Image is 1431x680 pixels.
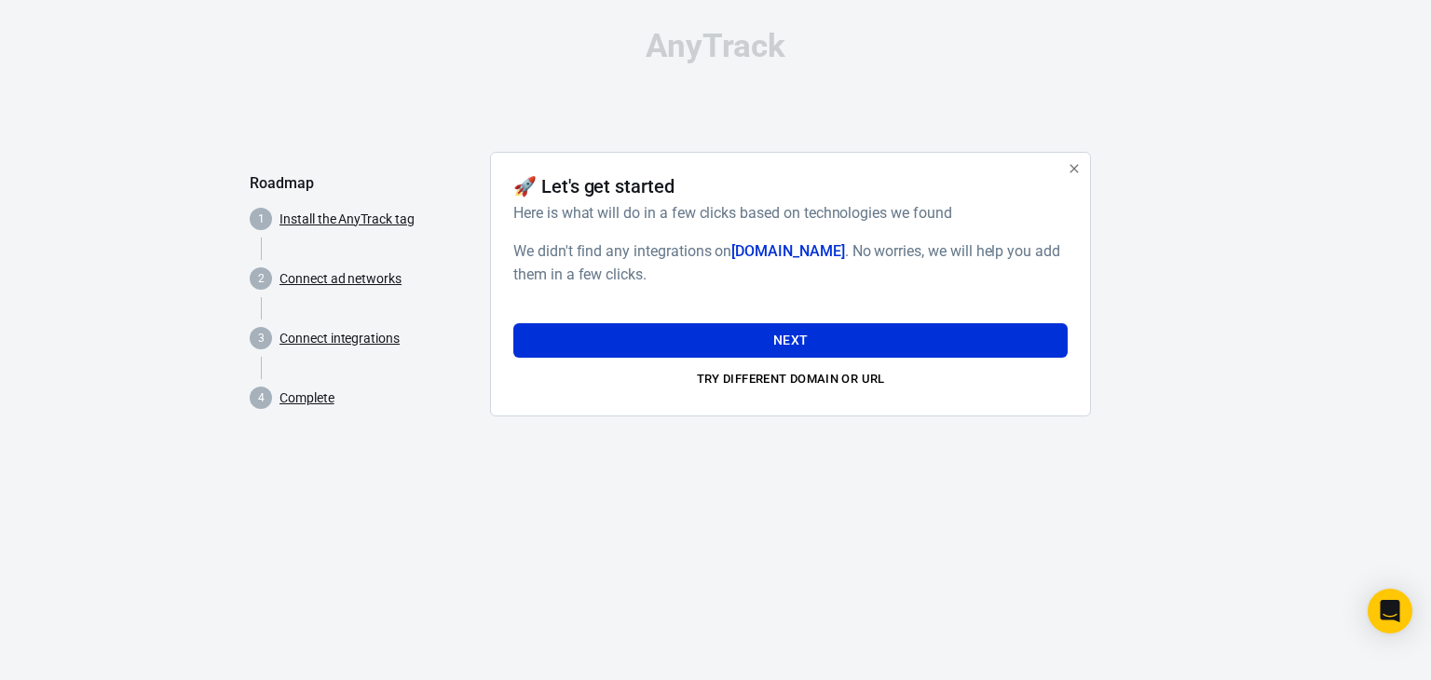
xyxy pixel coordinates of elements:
[513,239,1068,286] h6: We didn't find any integrations on . No worries, we will help you add them in a few clicks.
[731,242,844,260] span: [DOMAIN_NAME]
[258,391,265,404] text: 4
[250,30,1181,62] div: AnyTrack
[513,323,1068,358] button: Next
[1368,589,1412,633] div: Open Intercom Messenger
[250,174,475,193] h5: Roadmap
[258,272,265,285] text: 2
[258,332,265,345] text: 3
[279,210,415,229] a: Install the AnyTrack tag
[258,212,265,225] text: 1
[513,175,675,197] h4: 🚀 Let's get started
[279,329,400,348] a: Connect integrations
[513,201,1060,224] h6: Here is what will do in a few clicks based on technologies we found
[279,388,334,408] a: Complete
[279,269,402,289] a: Connect ad networks
[513,365,1068,394] button: Try different domain or url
